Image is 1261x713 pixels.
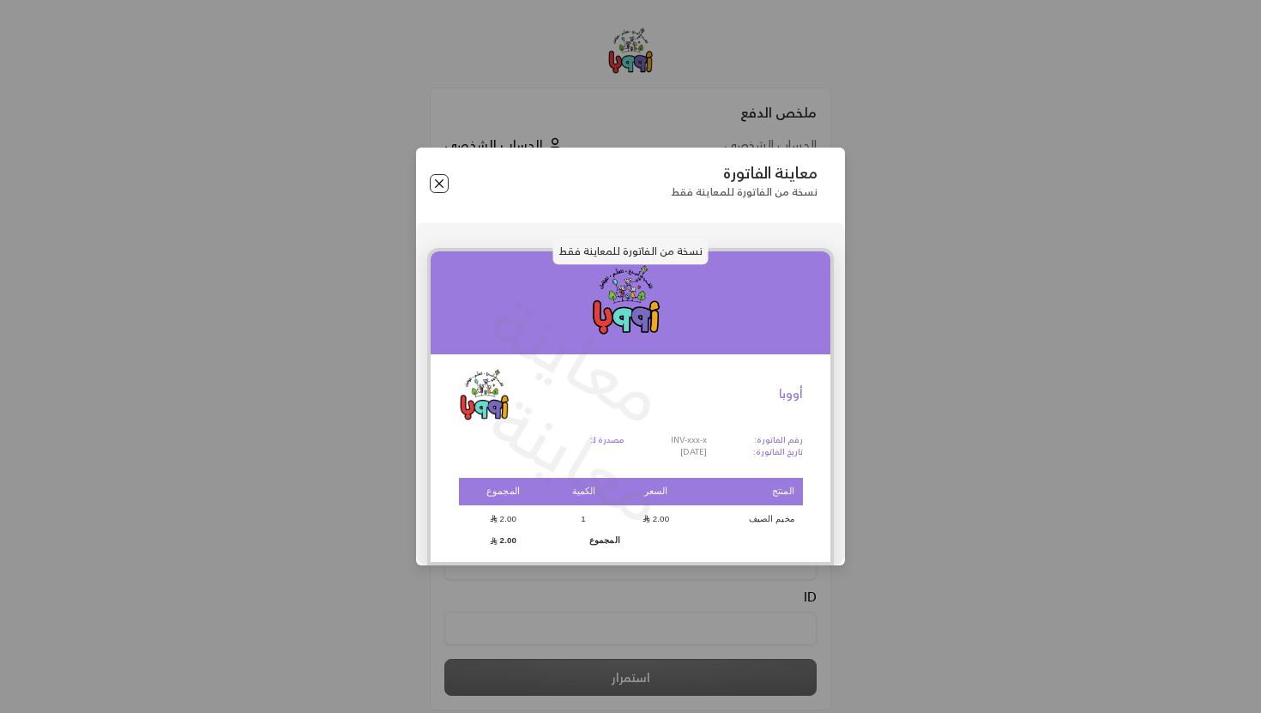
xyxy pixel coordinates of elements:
[473,368,684,549] p: معاينة
[692,507,803,530] td: مخيم الصيف
[692,478,803,506] th: المنتج
[459,507,548,530] td: 2.00
[473,269,684,450] p: معاينة
[431,251,830,354] img: hdr88888_ijtgb.png
[459,476,803,552] table: Products
[430,174,449,193] button: Close
[753,434,803,447] p: رقم الفاتورة:
[779,385,803,403] p: أووبا
[548,532,620,549] td: المجموع
[620,507,692,530] td: 2.00
[753,446,803,459] p: تاريخ الفاتورة:
[671,446,707,459] p: [DATE]
[459,532,548,549] td: 2.00
[671,185,818,198] p: نسخة من الفاتورة للمعاينة فقط
[553,238,709,265] p: نسخة من الفاتورة للمعاينة فقط
[459,369,510,420] img: Logo
[671,164,818,183] p: معاينة الفاتورة
[459,478,548,506] th: المجموع
[671,434,707,447] p: INV-xxx-x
